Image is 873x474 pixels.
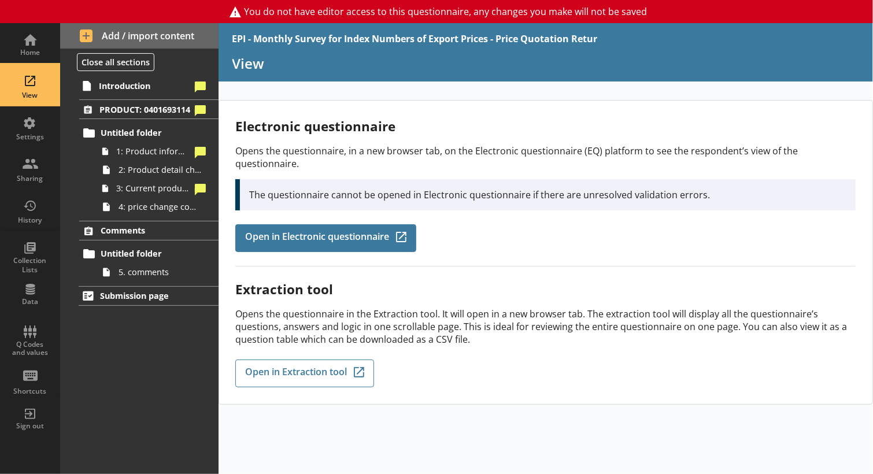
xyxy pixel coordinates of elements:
[79,99,218,119] a: PRODUCT: 0401693114
[77,53,154,71] button: Close all sections
[101,225,198,236] span: Comments
[245,232,389,245] span: Open in Electronic questionnaire
[235,360,374,387] a: Open in Extraction tool
[97,142,218,161] a: 1: Product information
[84,245,219,282] li: Untitled folder5. comments
[249,188,846,201] p: The questionnaire cannot be opened in Electronic questionnaire if there are unresolved validation...
[235,117,856,135] h2: Electronic questionnaire
[10,216,50,225] div: History
[10,48,50,57] div: Home
[116,146,191,157] span: 1: Product information
[60,99,219,216] li: PRODUCT: 0401693114Untitled folder1: Product information2: Product detail changes3: Current produ...
[97,161,218,179] a: 2: Product detail changes
[10,297,50,306] div: Data
[97,198,218,216] a: 4: price change comments
[116,183,191,194] span: 3: Current product price
[232,32,598,45] div: EPI - Monthly Survey for Index Numbers of Export Prices - Price Quotation Retur
[235,145,856,170] p: Opens the questionnaire, in a new browser tab, on the Electronic questionnaire (EQ) platform to s...
[97,263,218,282] a: 5. comments
[84,124,219,216] li: Untitled folder1: Product information2: Product detail changes3: Current product price4: price ch...
[10,256,50,274] div: Collection Lists
[232,54,860,72] h1: View
[79,76,219,95] a: Introduction
[10,132,50,142] div: Settings
[101,127,198,138] span: Untitled folder
[97,179,218,198] a: 3: Current product price
[101,248,198,259] span: Untitled folder
[99,104,191,115] span: PRODUCT: 0401693114
[119,164,203,175] span: 2: Product detail changes
[10,340,50,357] div: Q Codes and values
[100,290,198,301] span: Submission page
[10,421,50,431] div: Sign out
[235,224,416,252] a: Open in Electronic questionnaire
[60,221,219,282] li: CommentsUntitled folder5. comments
[79,286,219,306] a: Submission page
[80,29,199,42] span: Add / import content
[10,387,50,396] div: Shortcuts
[10,91,50,100] div: View
[60,23,219,49] button: Add / import content
[79,245,218,263] a: Untitled folder
[119,201,203,212] span: 4: price change comments
[235,280,856,298] h2: Extraction tool
[10,174,50,183] div: Sharing
[235,308,856,346] p: Opens the questionnaire in the Extraction tool. It will open in a new browser tab. The extraction...
[245,367,347,380] span: Open in Extraction tool
[99,80,191,91] span: Introduction
[119,266,203,277] span: 5. comments
[79,221,218,240] a: Comments
[79,124,218,142] a: Untitled folder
